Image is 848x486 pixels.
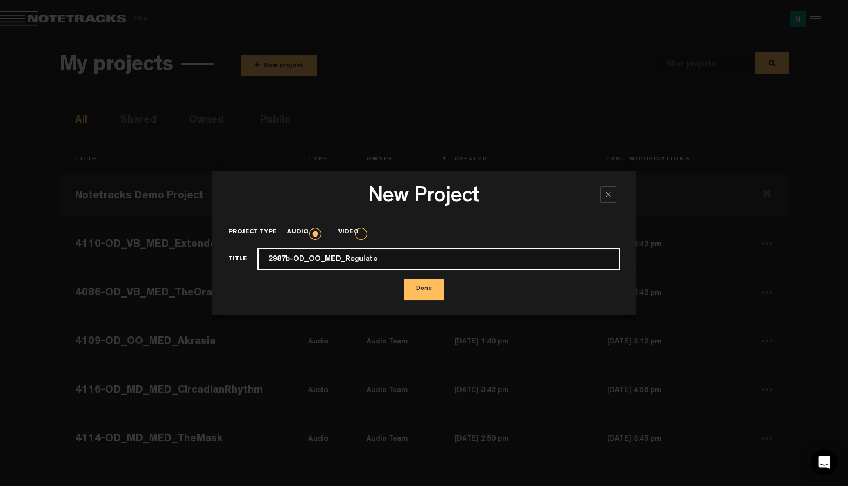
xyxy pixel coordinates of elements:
[228,186,620,213] h3: New Project
[228,255,257,267] label: Title
[811,449,837,475] div: Open Intercom Messenger
[257,248,620,270] input: This field cannot contain only space(s)
[287,228,319,237] label: Audio
[338,228,369,237] label: Video
[228,228,287,237] label: Project type
[404,279,444,300] button: Done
